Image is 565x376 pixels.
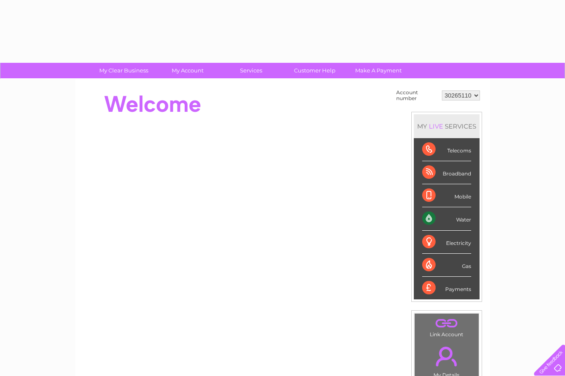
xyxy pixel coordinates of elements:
div: Electricity [422,231,471,254]
div: Mobile [422,184,471,207]
a: Customer Help [280,63,349,78]
a: Make A Payment [344,63,413,78]
div: Water [422,207,471,230]
div: Gas [422,254,471,277]
div: Payments [422,277,471,299]
div: LIVE [427,122,445,130]
a: Services [217,63,286,78]
div: MY SERVICES [414,114,480,138]
a: My Clear Business [89,63,158,78]
td: Account number [394,88,440,103]
a: . [417,342,477,371]
div: Broadband [422,161,471,184]
td: Link Account [414,313,479,340]
a: My Account [153,63,222,78]
div: Telecoms [422,138,471,161]
a: . [417,316,477,330]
